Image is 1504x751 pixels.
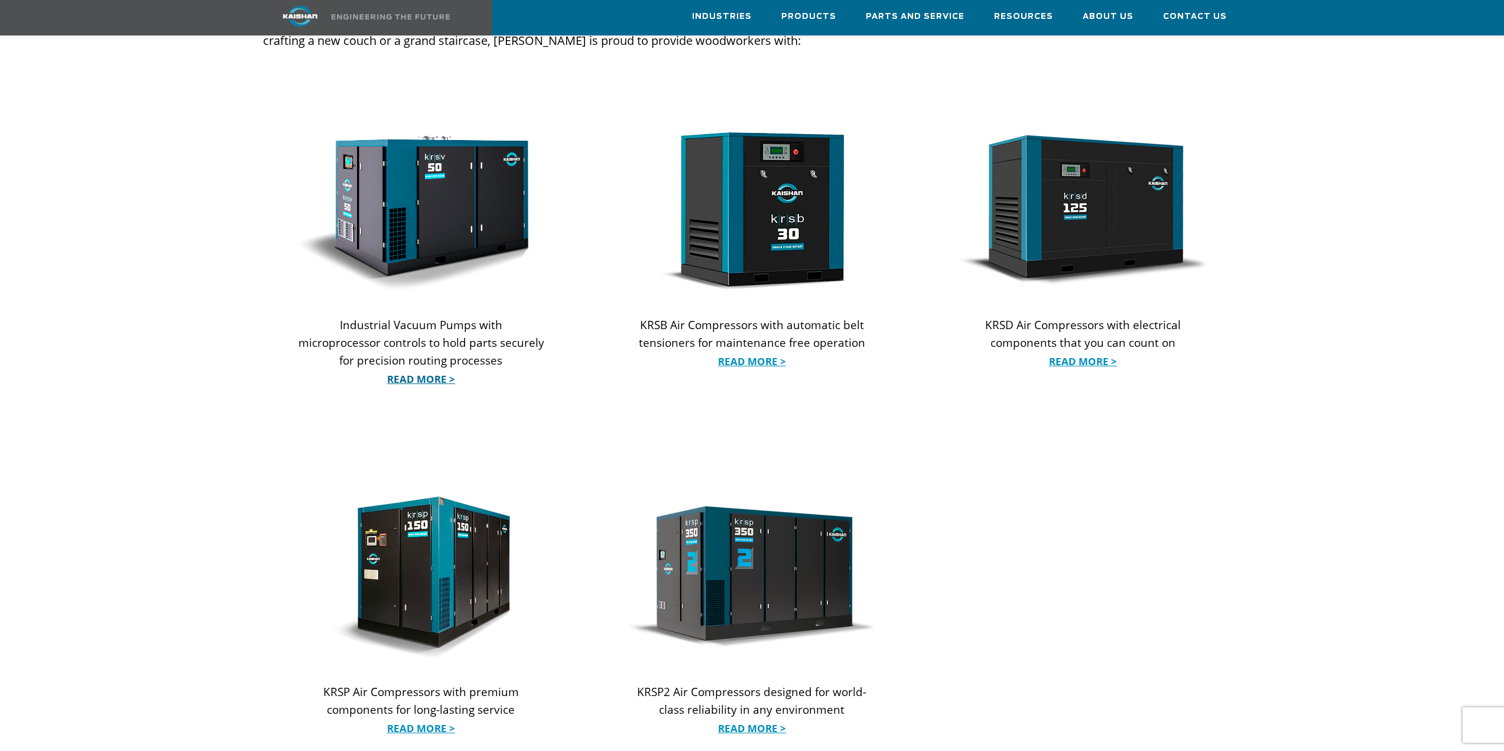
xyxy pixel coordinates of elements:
[298,496,544,659] img: krsp150
[298,720,544,737] a: Read More >
[629,353,875,370] a: Read More >
[629,720,875,737] a: Read More >
[866,10,964,24] span: Parts and Service
[332,14,450,19] img: Engineering the future
[960,129,1206,292] img: krsd125
[298,370,544,388] a: Read More >
[1163,10,1227,24] span: Contact Us
[629,496,875,659] img: krsp350
[960,316,1206,369] p: KRSD Air Compressors with electrical components that you can count on
[994,10,1053,24] span: Resources
[781,10,836,24] span: Products
[629,129,875,292] img: krsb30
[692,10,752,24] span: Industries
[692,1,752,32] a: Industries
[629,683,875,736] p: KRSP2 Air Compressors designed for world-class reliability in any environment
[1163,1,1227,32] a: Contact Us
[1083,1,1133,32] a: About Us
[781,1,836,32] a: Products
[1083,10,1133,24] span: About Us
[256,6,345,27] img: kaishan logo
[298,683,544,736] p: KRSP Air Compressors with premium components for long-lasting service
[298,129,544,292] img: krsv50
[994,1,1053,32] a: Resources
[298,316,544,387] p: Industrial Vacuum Pumps with microprocessor controls to hold parts securely for precision routing...
[866,1,964,32] a: Parts and Service
[629,316,875,369] p: KRSB Air Compressors with automatic belt tensioners for maintenance free operation
[960,353,1206,370] a: Read More >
